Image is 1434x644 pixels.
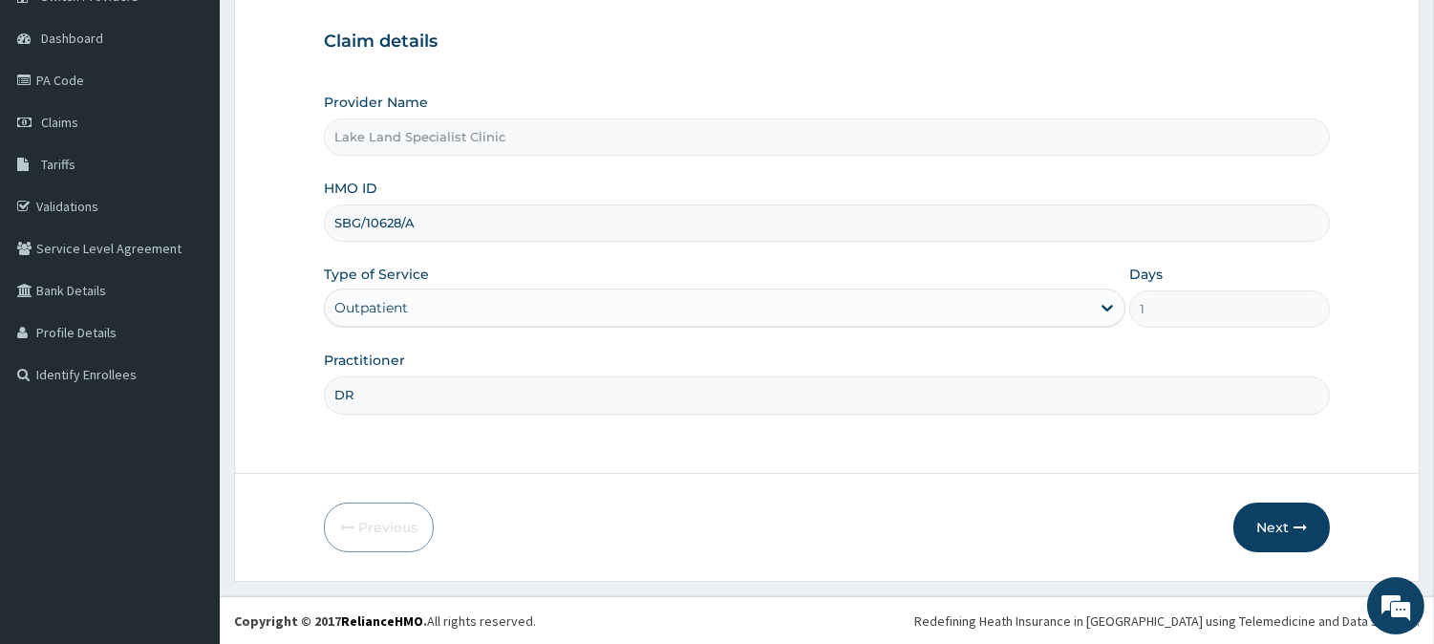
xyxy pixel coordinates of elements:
[324,376,1330,414] input: Enter Name
[41,114,78,131] span: Claims
[324,93,428,112] label: Provider Name
[324,32,1330,53] h3: Claim details
[914,612,1420,631] div: Redefining Heath Insurance in [GEOGRAPHIC_DATA] using Telemedicine and Data Science!
[111,198,264,391] span: We're online!
[234,612,427,630] strong: Copyright © 2017 .
[341,612,423,630] a: RelianceHMO
[1233,503,1330,552] button: Next
[41,156,75,173] span: Tariffs
[324,265,429,284] label: Type of Service
[41,30,103,47] span: Dashboard
[324,179,377,198] label: HMO ID
[99,107,321,132] div: Chat with us now
[35,96,77,143] img: d_794563401_company_1708531726252_794563401
[313,10,359,55] div: Minimize live chat window
[1129,265,1163,284] label: Days
[324,204,1330,242] input: Enter HMO ID
[324,503,434,552] button: Previous
[10,436,364,503] textarea: Type your message and hit 'Enter'
[334,298,408,317] div: Outpatient
[324,351,405,370] label: Practitioner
